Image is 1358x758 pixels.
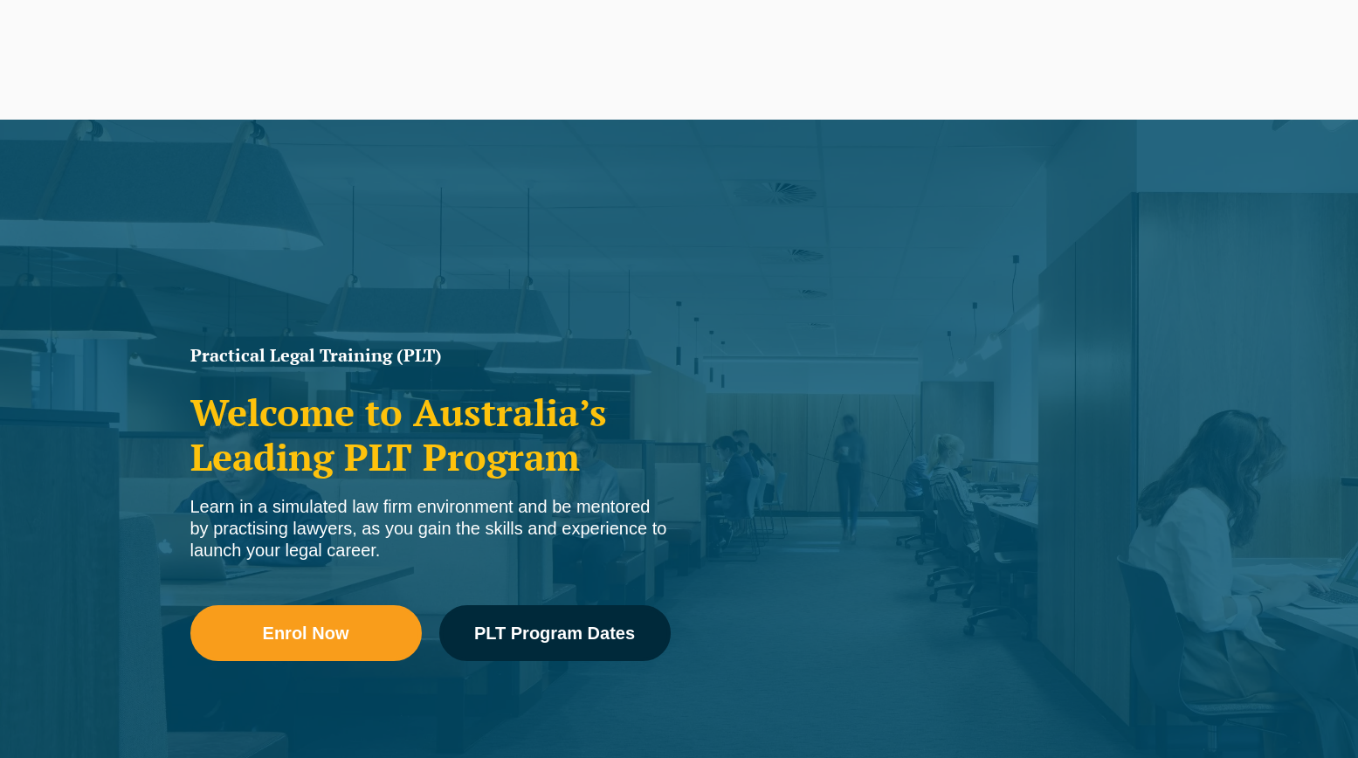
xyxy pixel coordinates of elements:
span: Enrol Now [263,624,349,642]
h2: Welcome to Australia’s Leading PLT Program [190,390,671,479]
a: PLT Program Dates [439,605,671,661]
div: Learn in a simulated law firm environment and be mentored by practising lawyers, as you gain the ... [190,496,671,562]
h1: Practical Legal Training (PLT) [190,347,671,364]
a: Enrol Now [190,605,422,661]
span: PLT Program Dates [474,624,635,642]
